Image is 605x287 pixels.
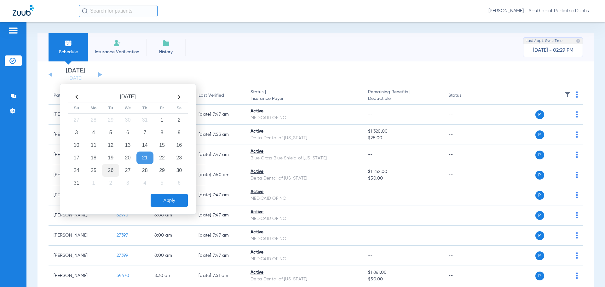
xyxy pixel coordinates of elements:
[199,92,240,99] div: Last Verified
[82,8,88,14] img: Search Icon
[443,226,486,246] td: --
[193,145,245,165] td: [DATE] 7:47 AM
[535,110,544,119] span: P
[245,87,363,105] th: Status |
[251,135,358,141] div: Delta Dental of [US_STATE]
[564,91,571,98] img: filter.svg
[535,130,544,139] span: P
[8,27,18,34] img: hamburger-icon
[56,75,94,82] a: [DATE]
[576,39,580,43] img: last sync help info
[151,49,181,55] span: History
[573,257,605,287] iframe: Chat Widget
[535,231,544,240] span: P
[193,185,245,205] td: [DATE] 7:47 AM
[193,125,245,145] td: [DATE] 7:53 AM
[576,192,578,198] img: group-dot-blue.svg
[117,233,128,238] span: 27397
[535,251,544,260] span: P
[368,253,373,258] span: --
[162,39,170,47] img: History
[576,91,578,98] img: group-dot-blue.svg
[443,266,486,286] td: --
[149,246,193,266] td: 8:00 AM
[49,226,112,246] td: [PERSON_NAME]
[363,87,443,105] th: Remaining Benefits |
[79,5,158,17] input: Search for patients
[576,172,578,178] img: group-dot-blue.svg
[443,246,486,266] td: --
[535,191,544,200] span: P
[49,246,112,266] td: [PERSON_NAME]
[193,226,245,246] td: [DATE] 7:47 AM
[193,266,245,286] td: [DATE] 7:51 AM
[251,115,358,121] div: MEDICAID OF NC
[368,233,373,238] span: --
[488,8,592,14] span: [PERSON_NAME] - Southpoint Pediatric Dentistry
[193,105,245,125] td: [DATE] 7:47 AM
[535,211,544,220] span: P
[368,169,438,175] span: $1,252.00
[251,215,358,222] div: MEDICAID OF NC
[368,128,438,135] span: $1,320.00
[368,135,438,141] span: $25.00
[193,205,245,226] td: [DATE] 7:47 AM
[576,111,578,118] img: group-dot-blue.svg
[443,205,486,226] td: --
[535,151,544,159] span: P
[251,276,358,283] div: Delta Dental of [US_STATE]
[117,213,128,217] span: 62973
[251,236,358,242] div: MEDICAID OF NC
[576,152,578,158] img: group-dot-blue.svg
[443,87,486,105] th: Status
[535,272,544,280] span: P
[443,145,486,165] td: --
[85,92,170,102] th: [DATE]
[443,185,486,205] td: --
[533,47,573,54] span: [DATE] - 02:29 PM
[576,232,578,238] img: group-dot-blue.svg
[576,252,578,259] img: group-dot-blue.svg
[53,49,83,55] span: Schedule
[251,269,358,276] div: Active
[251,249,358,256] div: Active
[443,165,486,185] td: --
[65,39,72,47] img: Schedule
[54,92,107,99] div: Patient Name
[368,213,373,217] span: --
[368,152,373,157] span: --
[368,269,438,276] span: $1,861.00
[251,95,358,102] span: Insurance Payer
[526,38,563,44] span: Last Appt. Sync Time:
[251,209,358,215] div: Active
[54,92,81,99] div: Patient Name
[251,189,358,195] div: Active
[251,229,358,236] div: Active
[443,105,486,125] td: --
[251,169,358,175] div: Active
[368,95,438,102] span: Deductible
[193,165,245,185] td: [DATE] 7:50 AM
[149,226,193,246] td: 8:00 AM
[251,256,358,262] div: MEDICAID OF NC
[93,49,141,55] span: Insurance Verification
[368,193,373,197] span: --
[251,175,358,182] div: Delta Dental of [US_STATE]
[13,5,34,16] img: Zuub Logo
[199,92,224,99] div: Last Verified
[576,212,578,218] img: group-dot-blue.svg
[368,112,373,117] span: --
[251,148,358,155] div: Active
[251,155,358,162] div: Blue Cross Blue Shield of [US_STATE]
[251,108,358,115] div: Active
[535,171,544,180] span: P
[443,125,486,145] td: --
[251,128,358,135] div: Active
[49,266,112,286] td: [PERSON_NAME]
[251,195,358,202] div: MEDICAID OF NC
[117,253,128,258] span: 27399
[113,39,121,47] img: Manual Insurance Verification
[576,131,578,138] img: group-dot-blue.svg
[117,273,129,278] span: 59470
